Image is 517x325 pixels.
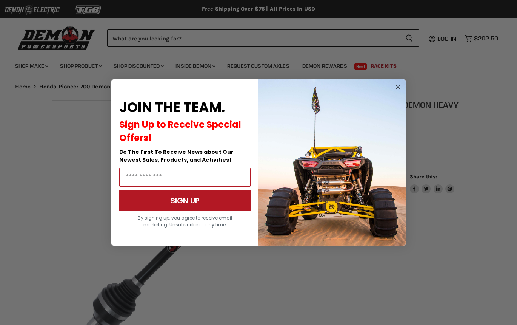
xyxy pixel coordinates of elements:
span: Be The First To Receive News about Our Newest Sales, Products, and Activities! [119,148,234,164]
span: By signing up, you agree to receive email marketing. Unsubscribe at any time. [138,215,232,228]
span: Sign Up to Receive Special Offers! [119,118,241,144]
img: a9095488-b6e7-41ba-879d-588abfab540b.jpeg [258,79,406,246]
input: Email Address [119,168,251,187]
span: JOIN THE TEAM. [119,98,225,117]
button: Close dialog [393,82,403,92]
button: SIGN UP [119,190,251,211]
